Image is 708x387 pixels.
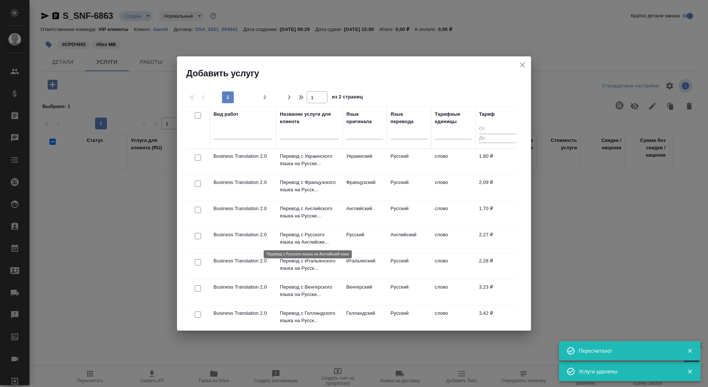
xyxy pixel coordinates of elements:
p: Business Translation 2.0 [214,231,273,238]
td: Русский [387,201,431,227]
td: 3,42 ₽ [475,306,520,332]
td: 2,27 ₽ [475,227,520,253]
p: Business Translation 2.0 [214,310,273,317]
p: Перевод с Французского языка на Русск... [280,179,339,193]
td: слово [431,306,475,332]
button: Закрыть [682,368,697,375]
td: Голландский [343,306,387,332]
td: Итальянский [343,254,387,279]
td: Английский [343,201,387,227]
div: Тарифные единицы [435,111,472,125]
div: Название услуги для клиента [280,111,339,125]
p: Перевод с Украинского языка на Русски... [280,153,339,167]
td: Русский [387,280,431,306]
td: слово [431,149,475,175]
td: Английский [387,227,431,253]
p: Перевод с Английского языка на Русски... [280,205,339,220]
button: close [517,59,528,70]
p: Перевод с Итальянского языка на Русск... [280,257,339,272]
td: слово [431,280,475,306]
td: Русский [387,175,431,201]
td: 1,70 ₽ [475,201,520,227]
td: слово [431,175,475,201]
input: До [479,134,516,143]
td: Русский [343,227,387,253]
h2: Добавить услугу [186,67,531,79]
p: Business Translation 2.0 [214,257,273,265]
p: Business Translation 2.0 [214,153,273,160]
div: Вид работ [214,111,239,118]
p: Перевод с Русского языка на Английски... [280,231,339,246]
td: Венгерский [343,280,387,306]
span: из 2 страниц [332,93,363,103]
p: Business Translation 2.0 [214,205,273,212]
span: 2 [259,94,271,101]
button: Закрыть [682,348,697,354]
p: Business Translation 2.0 [214,179,273,186]
div: Услуги удалены [579,368,676,375]
td: 3,23 ₽ [475,280,520,306]
td: 1,80 ₽ [475,149,520,175]
div: Язык оригинала [346,111,383,125]
td: Русский [387,149,431,175]
div: Тариф [479,111,495,118]
p: Business Translation 2.0 [214,283,273,291]
td: Украинский [343,149,387,175]
input: От [479,125,516,134]
td: Русский [387,254,431,279]
td: 2,09 ₽ [475,175,520,201]
button: 2 [259,91,271,103]
p: Перевод с Голландского языка на Русск... [280,310,339,324]
td: Русский [387,306,431,332]
td: слово [431,201,475,227]
td: слово [431,227,475,253]
td: Французский [343,175,387,201]
p: Перевод с Венгерского языка на Русски... [280,283,339,298]
div: Пересчитано! [579,347,676,355]
td: 2,28 ₽ [475,254,520,279]
div: Язык перевода [391,111,427,125]
td: слово [431,254,475,279]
